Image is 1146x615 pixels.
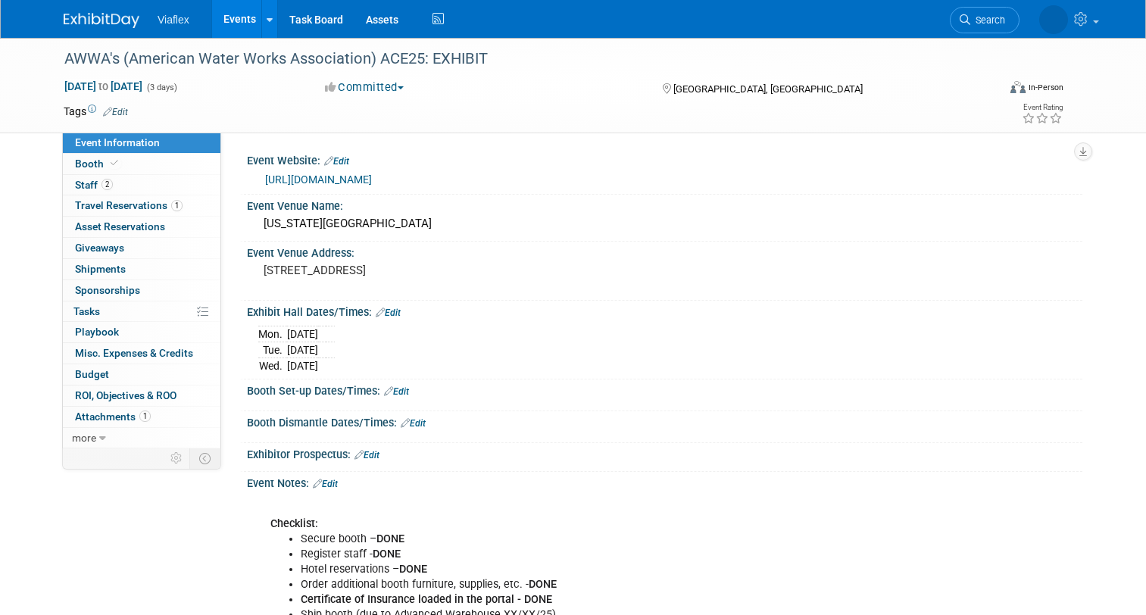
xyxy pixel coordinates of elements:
[247,411,1082,431] div: Booth Dismantle Dates/Times:
[75,284,140,296] span: Sponsorships
[75,242,124,254] span: Giveaways
[270,517,318,530] b: Checklist:
[301,562,911,577] li: Hotel reservations –
[247,242,1082,261] div: Event Venue Address:
[1028,82,1063,93] div: In-Person
[258,358,287,374] td: Wed.
[401,418,426,429] a: Edit
[63,217,220,237] a: Asset Reservations
[950,7,1020,33] a: Search
[301,593,552,606] b: Certificate of Insurance loaded in the portal - DONE
[63,154,220,174] a: Booth
[301,532,911,547] li: Secure booth –
[103,107,128,117] a: Edit
[247,379,1082,399] div: Booth Set-up Dates/Times:
[63,133,220,153] a: Event Information
[265,173,372,186] a: [URL][DOMAIN_NAME]
[164,448,190,468] td: Personalize Event Tab Strip
[96,80,111,92] span: to
[1039,5,1068,34] img: David Tesch
[64,104,128,119] td: Tags
[320,80,410,95] button: Committed
[258,326,287,342] td: Mon.
[301,547,911,562] li: Register staff -
[373,548,401,560] b: DONE
[139,411,151,422] span: 1
[158,14,189,26] span: Viaflex
[673,83,863,95] span: [GEOGRAPHIC_DATA], [GEOGRAPHIC_DATA]
[247,149,1082,169] div: Event Website:
[63,301,220,322] a: Tasks
[190,448,221,468] td: Toggle Event Tabs
[287,342,318,358] td: [DATE]
[63,238,220,258] a: Giveaways
[101,179,113,190] span: 2
[970,14,1005,26] span: Search
[75,220,165,233] span: Asset Reservations
[75,411,151,423] span: Attachments
[264,264,579,277] pre: [STREET_ADDRESS]
[75,263,126,275] span: Shipments
[75,368,109,380] span: Budget
[75,347,193,359] span: Misc. Expenses & Credits
[399,563,427,576] b: DONE
[63,343,220,364] a: Misc. Expenses & Credits
[64,80,143,93] span: [DATE] [DATE]
[247,472,1082,492] div: Event Notes:
[287,358,318,374] td: [DATE]
[354,450,379,460] a: Edit
[1010,81,1026,93] img: Format-Inperson.png
[63,407,220,427] a: Attachments1
[63,364,220,385] a: Budget
[64,13,139,28] img: ExhibitDay
[73,305,100,317] span: Tasks
[75,158,121,170] span: Booth
[63,195,220,216] a: Travel Reservations1
[145,83,177,92] span: (3 days)
[75,136,160,148] span: Event Information
[171,200,183,211] span: 1
[63,175,220,195] a: Staff2
[376,532,404,545] b: DONE
[376,307,401,318] a: Edit
[63,428,220,448] a: more
[247,301,1082,320] div: Exhibit Hall Dates/Times:
[75,179,113,191] span: Staff
[72,432,96,444] span: more
[324,156,349,167] a: Edit
[63,280,220,301] a: Sponsorships
[63,386,220,406] a: ROI, Objectives & ROO
[63,259,220,279] a: Shipments
[313,479,338,489] a: Edit
[75,389,176,401] span: ROI, Objectives & ROO
[529,578,557,591] b: DONE
[247,195,1082,214] div: Event Venue Name:
[384,386,409,397] a: Edit
[247,443,1082,463] div: Exhibitor Prospectus:
[258,342,287,358] td: Tue.
[75,326,119,338] span: Playbook
[916,79,1063,101] div: Event Format
[111,159,118,167] i: Booth reservation complete
[287,326,318,342] td: [DATE]
[75,199,183,211] span: Travel Reservations
[63,322,220,342] a: Playbook
[1022,104,1063,111] div: Event Rating
[258,212,1071,236] div: [US_STATE][GEOGRAPHIC_DATA]
[59,45,979,73] div: AWWA's (American Water Works Association) ACE25: EXHIBIT
[301,577,911,592] li: Order additional booth furniture, supplies, etc. -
